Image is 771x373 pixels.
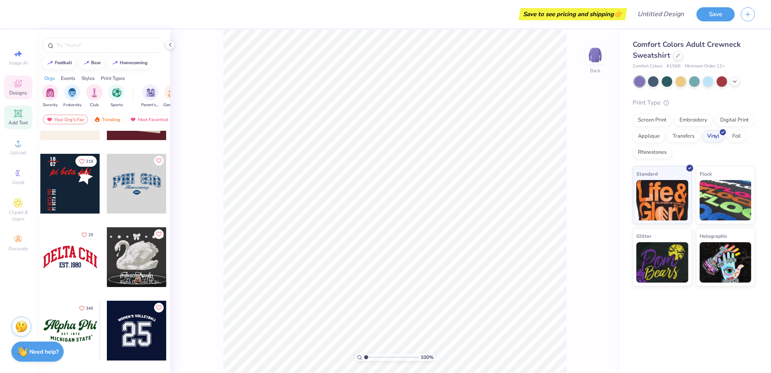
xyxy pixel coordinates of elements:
button: filter button [163,84,182,108]
span: Minimum Order: 12 + [685,63,725,70]
span: Sorority [43,102,58,108]
span: 346 [86,306,93,310]
span: 👉 [614,9,623,19]
span: Comfort Colors [633,63,663,70]
span: Sports [110,102,123,108]
img: Parent's Weekend Image [146,88,155,97]
img: Flock [700,180,752,220]
button: filter button [63,84,81,108]
button: homecoming [107,57,151,69]
div: filter for Game Day [163,84,182,108]
span: Designs [9,90,27,96]
span: Game Day [163,102,182,108]
span: Add Text [8,119,28,126]
strong: Need help? [29,348,58,356]
span: Glitter [636,232,652,240]
div: Back [590,67,600,74]
div: Rhinestones [633,147,672,159]
button: Save [696,7,735,21]
span: Image AI [9,60,28,66]
span: Flock [700,170,712,178]
img: trending.gif [94,117,100,122]
img: Sorority Image [46,88,55,97]
span: Upload [10,149,26,156]
img: Game Day Image [168,88,177,97]
div: Applique [633,130,665,142]
div: filter for Club [86,84,102,108]
button: Like [154,156,164,166]
img: Glitter [636,242,688,283]
span: [PERSON_NAME] [120,273,153,279]
span: # 1566 [667,63,681,70]
button: football [42,57,76,69]
img: Fraternity Image [68,88,77,97]
div: Vinyl [702,130,725,142]
span: Holographic [700,232,727,240]
button: filter button [86,84,102,108]
div: bear [91,61,101,65]
div: filter for Sports [108,84,125,108]
input: Try "Alpha" [56,41,159,49]
div: Foil [727,130,746,142]
div: Transfers [667,130,700,142]
div: Screen Print [633,114,672,126]
button: filter button [42,84,58,108]
span: Club [90,102,99,108]
img: Holographic [700,242,752,283]
button: filter button [108,84,125,108]
div: filter for Sorority [42,84,58,108]
span: Comfort Colors Adult Crewneck Sweatshirt [633,40,741,60]
img: Standard [636,180,688,220]
div: homecoming [120,61,148,65]
button: Like [75,303,97,314]
div: Most Favorited [126,115,172,124]
button: filter button [141,84,160,108]
div: Styles [81,75,95,82]
img: trend_line.gif [47,61,53,65]
img: trend_line.gif [112,61,118,65]
span: Parent's Weekend [141,102,160,108]
div: Print Type [633,98,755,107]
span: Standard [636,170,658,178]
span: Alpha Omicron Pi, [US_STATE][GEOGRAPHIC_DATA], [GEOGRAPHIC_DATA] [120,279,163,285]
img: Club Image [90,88,99,97]
div: Trending [90,115,124,124]
span: Greek [12,179,25,186]
div: Events [61,75,75,82]
span: Decorate [8,245,28,252]
button: Like [78,229,97,240]
span: 218 [86,159,93,163]
img: Back [587,47,603,63]
button: bear [79,57,104,69]
div: Embroidery [674,114,713,126]
div: football [55,61,72,65]
span: 29 [88,233,93,237]
span: Fraternity [63,102,81,108]
span: 100 % [421,354,433,361]
div: Save to see pricing and shipping [521,8,625,20]
div: Your Org's Fav [43,115,88,124]
img: most_fav.gif [46,117,53,122]
div: Digital Print [715,114,754,126]
div: filter for Fraternity [63,84,81,108]
button: Like [75,156,97,167]
div: Orgs [44,75,55,82]
span: Clipart & logos [4,209,32,222]
img: Sports Image [112,88,121,97]
div: Print Types [101,75,125,82]
div: filter for Parent's Weekend [141,84,160,108]
img: most_fav.gif [130,117,136,122]
input: Untitled Design [631,6,690,22]
button: Like [154,303,164,312]
button: Like [154,229,164,239]
img: trend_line.gif [83,61,90,65]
